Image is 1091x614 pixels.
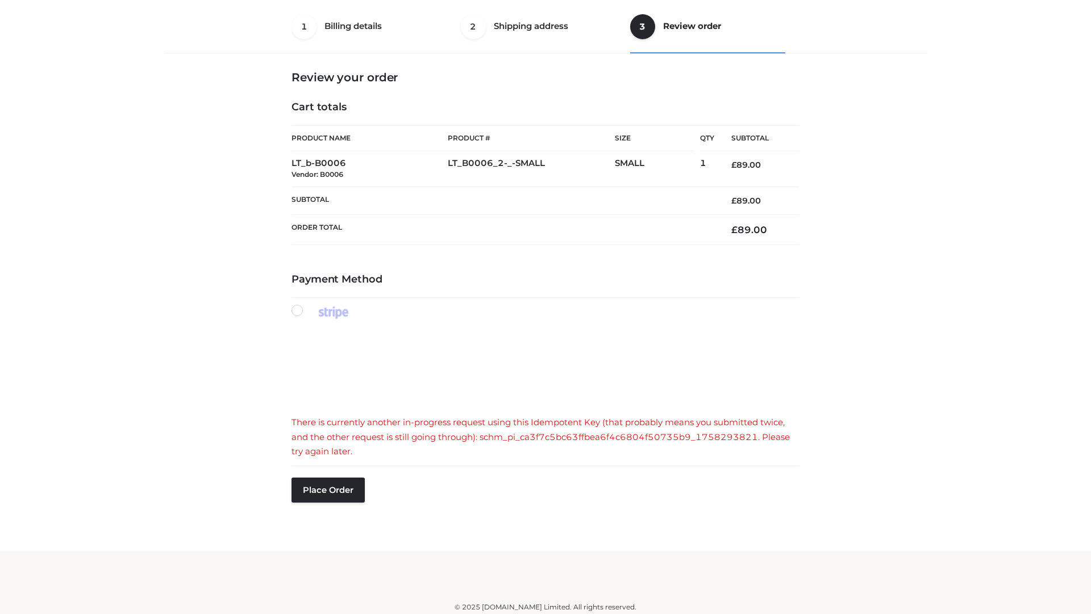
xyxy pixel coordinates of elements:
[700,125,714,151] th: Qty
[448,125,615,151] th: Product #
[292,478,365,503] button: Place order
[289,331,797,403] iframe: Secure payment input frame
[292,151,448,187] td: LT_b-B0006
[731,196,761,206] bdi: 89.00
[292,170,343,179] small: Vendor: B0006
[731,160,736,170] span: £
[448,151,615,187] td: LT_B0006_2-_-SMALL
[615,151,700,187] td: SMALL
[292,70,799,84] h3: Review your order
[615,126,694,151] th: Size
[169,601,922,613] div: © 2025 [DOMAIN_NAME] Limited. All rights reserved.
[292,415,799,459] div: There is currently another in-progress request using this Idempotent Key (that probably means you...
[292,215,714,245] th: Order Total
[731,224,738,235] span: £
[292,273,799,286] h4: Payment Method
[700,151,714,187] td: 1
[292,101,799,114] h4: Cart totals
[731,196,736,206] span: £
[714,126,799,151] th: Subtotal
[292,125,448,151] th: Product Name
[292,186,714,214] th: Subtotal
[731,160,761,170] bdi: 89.00
[731,224,767,235] bdi: 89.00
